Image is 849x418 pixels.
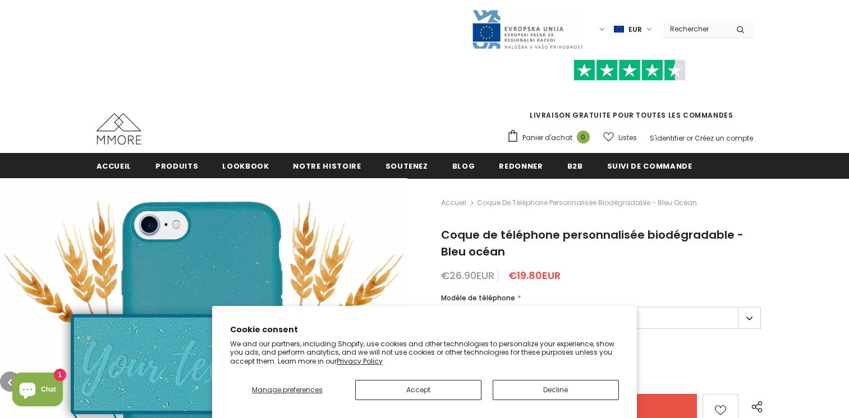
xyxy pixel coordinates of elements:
[499,153,543,178] a: Redonner
[686,133,693,143] span: or
[441,268,494,282] span: €26.90EUR
[230,340,619,366] p: We and our partners, including Shopify, use cookies and other technologies to personalize your ex...
[628,24,642,35] span: EUR
[252,385,323,394] span: Manage preferences
[471,24,584,34] a: Javni Razpis
[452,153,475,178] a: Blog
[222,161,269,171] span: Lookbook
[567,153,583,178] a: B2B
[573,59,686,81] img: Faites confiance aux étoiles pilotes
[230,380,344,400] button: Manage preferences
[508,268,561,282] span: €19.80EUR
[607,161,692,171] span: Suivi de commande
[618,132,637,143] span: Listes
[441,227,744,259] span: Coque de téléphone personnalisée biodégradable - Bleu océan
[507,64,753,120] span: LIVRAISON GRATUITE POUR TOUTES LES COMMANDES
[155,161,198,171] span: Produits
[293,153,361,178] a: Notre histoire
[441,196,466,210] a: Accueil
[9,373,66,409] inbox-online-store-chat: Shopify online store chat
[471,9,584,50] img: Javni Razpis
[293,161,361,171] span: Notre histoire
[507,81,753,110] iframe: Customer reviews powered by Trustpilot
[477,196,697,210] span: Coque de téléphone personnalisée biodégradable - Bleu océan
[663,21,728,37] input: Search Site
[493,380,619,400] button: Decline
[522,132,572,143] span: Panier d'achat
[355,380,481,400] button: Accept
[386,161,428,171] span: soutenez
[386,153,428,178] a: soutenez
[567,161,583,171] span: B2B
[97,161,132,171] span: Accueil
[650,133,685,143] a: S'identifier
[222,153,269,178] a: Lookbook
[230,324,619,336] h2: Cookie consent
[452,161,475,171] span: Blog
[441,293,515,303] span: Modèle de téléphone
[499,161,543,171] span: Redonner
[337,356,383,366] a: Privacy Policy
[97,113,141,145] img: Cas MMORE
[695,133,753,143] a: Créez un compte
[607,153,692,178] a: Suivi de commande
[603,128,637,147] a: Listes
[577,131,590,143] span: 0
[155,153,198,178] a: Produits
[97,153,132,178] a: Accueil
[507,129,595,146] a: Panier d'achat 0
